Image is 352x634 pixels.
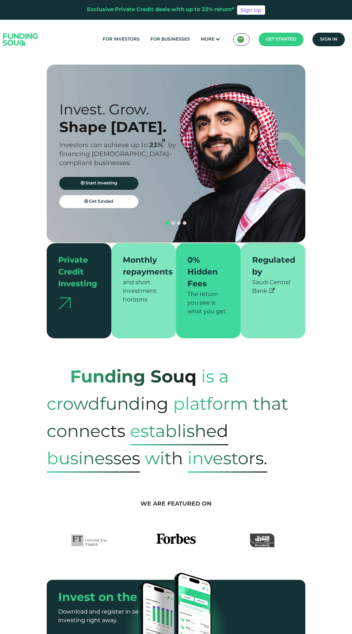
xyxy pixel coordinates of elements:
[252,278,294,296] div: Saudi Central Bank
[59,195,138,208] a: Get funded
[149,142,168,149] span: 23%
[47,386,288,449] span: platform that connects
[237,5,265,15] a: Sign Up
[312,33,345,46] a: Sign in
[266,37,296,42] span: Get started
[201,37,214,42] span: More
[59,142,148,149] span: Investors can achieve up to
[58,255,96,290] div: Private Credit Investing
[187,255,225,290] div: 0% Hidden Fees
[165,220,170,226] button: navigation
[149,34,192,46] a: For Businesses
[130,419,228,445] span: established
[187,290,229,316] div: The return you see is what you get
[140,501,212,507] span: We are featured on
[250,534,274,547] img: Asharq Business Logo
[101,34,142,46] a: For Investors
[85,181,117,185] span: Start investing
[182,220,187,226] button: navigation
[47,359,229,421] span: is a crowdfunding
[71,534,108,547] img: FTLogo Logo
[59,177,138,190] a: Start investing
[176,220,182,226] button: navigation
[59,142,176,166] span: by financing [DEMOGRAPHIC_DATA]-compliant businesses.
[89,199,113,204] span: Get funded
[58,297,71,309] img: arrow
[58,608,200,625] p: Download and register in seconds—start investing right away.
[145,441,183,476] span: with
[70,370,196,386] strong: Funding Souq
[170,220,176,226] button: navigation
[252,255,290,278] div: Regulated by
[87,6,234,14] div: Exclusive Private Credit deals with up to 23% return*
[59,118,181,136] div: Shape [DATE].
[123,255,160,278] div: Monthly repayments
[162,138,165,142] i: 23% IRR (expected) ~ 15% Net yield (expected)
[47,447,140,473] span: Businesses
[123,278,165,304] div: and short investment horizons
[59,100,181,118] div: Invest. Grow.
[237,36,244,43] img: SA Flag
[187,447,267,473] span: Investors.
[320,37,337,42] span: Sign in
[156,534,196,547] img: Forbes Logo
[58,592,160,604] span: Invest on the Go!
